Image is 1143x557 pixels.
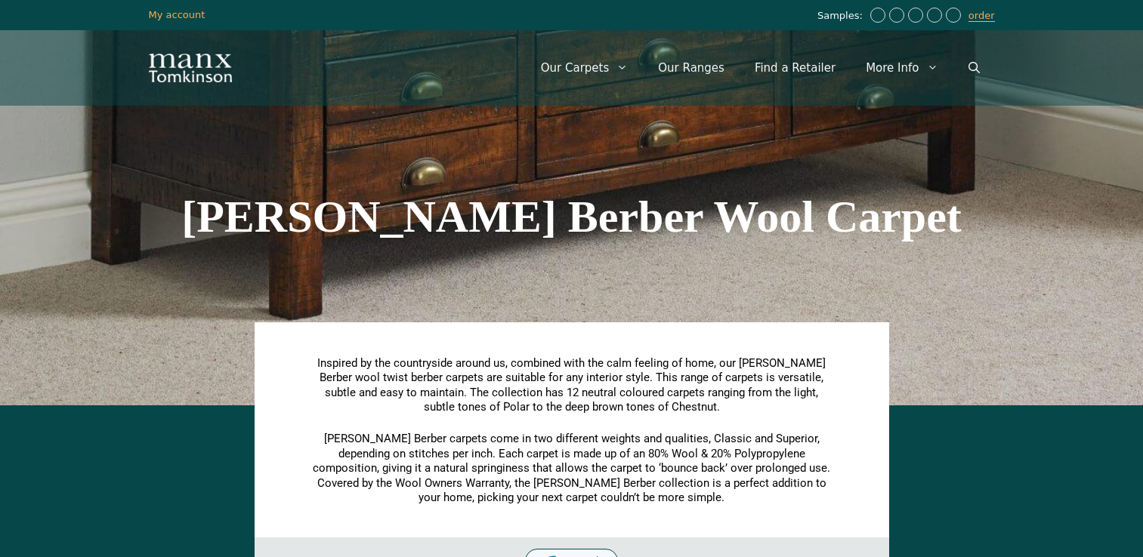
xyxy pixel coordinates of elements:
[149,54,232,82] img: Manx Tomkinson
[311,432,833,506] p: [PERSON_NAME] Berber carpets come in two different weights and qualities, Classic and Superior, d...
[953,45,995,91] a: Open Search Bar
[526,45,995,91] nav: Primary
[740,45,851,91] a: Find a Retailer
[149,194,995,239] h1: [PERSON_NAME] Berber Wool Carpet
[851,45,953,91] a: More Info
[643,45,740,91] a: Our Ranges
[526,45,644,91] a: Our Carpets
[968,10,995,22] a: order
[817,10,867,23] span: Samples:
[317,356,826,414] span: Inspired by the countryside around us, combined with the calm feeling of home, our [PERSON_NAME] ...
[149,9,205,20] a: My account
